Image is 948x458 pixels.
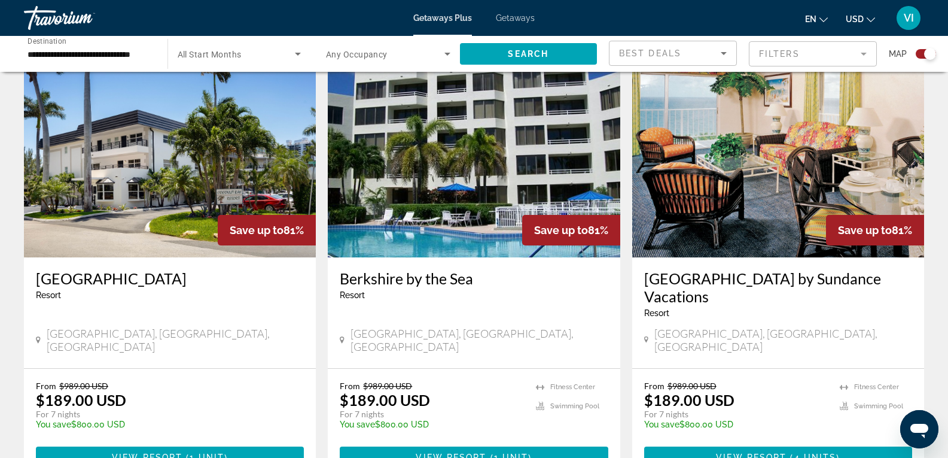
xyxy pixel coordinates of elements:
span: USD [846,14,864,24]
span: $989.00 USD [667,381,717,391]
button: Search [460,43,598,65]
span: Best Deals [619,48,681,58]
span: From [644,381,664,391]
span: Search [508,49,548,59]
a: [GEOGRAPHIC_DATA] by Sundance Vacations [644,269,912,305]
span: Swimming Pool [550,402,599,410]
span: [GEOGRAPHIC_DATA], [GEOGRAPHIC_DATA], [GEOGRAPHIC_DATA] [654,327,912,353]
img: 2121I01X.jpg [632,66,924,257]
img: 2626E01X.jpg [24,66,316,257]
p: For 7 nights [36,409,292,420]
p: $189.00 USD [340,391,430,409]
span: You save [36,420,71,429]
p: $189.00 USD [644,391,734,409]
span: Save up to [230,224,284,236]
div: 81% [826,215,924,245]
span: Swimming Pool [854,402,903,410]
button: User Menu [893,5,924,31]
span: en [805,14,816,24]
span: Destination [28,37,66,45]
p: $189.00 USD [36,391,126,409]
span: Resort [644,308,669,318]
span: Resort [36,290,61,300]
span: Resort [340,290,365,300]
span: Save up to [838,224,892,236]
mat-select: Sort by [619,46,727,60]
span: [GEOGRAPHIC_DATA], [GEOGRAPHIC_DATA], [GEOGRAPHIC_DATA] [47,327,304,353]
a: Travorium [24,2,144,34]
img: 1654E01L.jpg [328,66,620,257]
a: [GEOGRAPHIC_DATA] [36,269,304,287]
span: [GEOGRAPHIC_DATA], [GEOGRAPHIC_DATA], [GEOGRAPHIC_DATA] [350,327,608,353]
span: Fitness Center [550,383,595,391]
span: Any Occupancy [326,50,388,59]
span: Fitness Center [854,383,899,391]
iframe: Button to launch messaging window [900,410,938,448]
span: $989.00 USD [363,381,412,391]
span: You save [340,420,375,429]
span: Map [889,46,907,62]
a: Getaways Plus [413,13,472,23]
a: Getaways [496,13,535,23]
span: From [36,381,56,391]
p: $800.00 USD [340,420,523,429]
span: $989.00 USD [59,381,108,391]
p: $800.00 USD [36,420,292,429]
span: Save up to [534,224,588,236]
span: VI [904,12,914,24]
button: Filter [749,41,877,67]
div: 81% [522,215,620,245]
span: From [340,381,360,391]
p: For 7 nights [340,409,523,420]
a: Berkshire by the Sea [340,269,608,287]
button: Change language [805,10,828,28]
button: Change currency [846,10,875,28]
span: You save [644,420,679,429]
span: All Start Months [178,50,242,59]
div: 81% [218,215,316,245]
p: $800.00 USD [644,420,828,429]
p: For 7 nights [644,409,828,420]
